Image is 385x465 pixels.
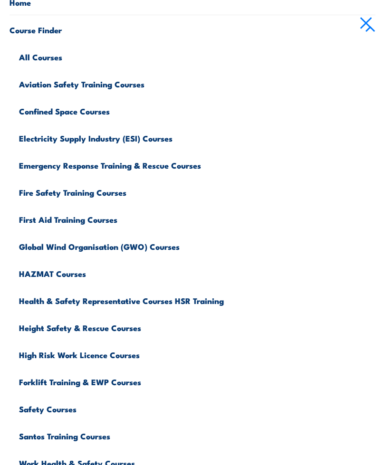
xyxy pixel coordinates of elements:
[19,42,375,69] a: All Courses
[19,178,375,205] a: Fire Safety Training Courses
[19,394,375,421] a: Safety Courses
[19,205,375,232] a: First Aid Training Courses
[19,232,375,259] a: Global Wind Organisation (GWO) Courses
[19,313,375,340] a: Height Safety & Rescue Courses
[19,96,375,123] a: Confined Space Courses
[19,69,375,96] a: Aviation Safety Training Courses
[19,367,375,394] a: Forklift Training & EWP Courses
[19,123,375,151] a: Electricity Supply Industry (ESI) Courses
[19,259,375,286] a: HAZMAT Courses
[19,286,375,313] a: Health & Safety Representative Courses HSR Training
[19,151,375,178] a: Emergency Response Training & Rescue Courses
[10,15,375,42] a: Course Finder
[19,421,375,448] a: Santos Training Courses
[19,340,375,367] a: High Risk Work Licence Courses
